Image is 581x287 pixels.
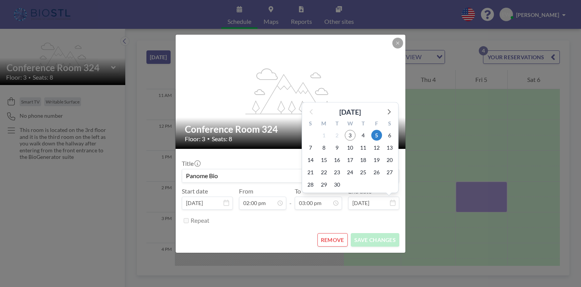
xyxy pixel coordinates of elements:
[305,155,316,165] span: Sunday, September 14, 2025
[358,167,369,178] span: Thursday, September 25, 2025
[358,142,369,153] span: Thursday, September 11, 2025
[332,130,342,141] span: Tuesday, September 2, 2025
[370,119,383,129] div: F
[384,155,395,165] span: Saturday, September 20, 2025
[317,233,348,247] button: REMOVE
[344,119,357,129] div: W
[371,142,382,153] span: Friday, September 12, 2025
[239,187,253,195] label: From
[332,155,342,165] span: Tuesday, September 16, 2025
[345,142,355,153] span: Wednesday, September 10, 2025
[304,119,317,129] div: S
[332,142,342,153] span: Tuesday, September 9, 2025
[305,179,316,190] span: Sunday, September 28, 2025
[384,167,395,178] span: Saturday, September 27, 2025
[332,179,342,190] span: Tuesday, September 30, 2025
[330,119,344,129] div: T
[357,119,370,129] div: T
[305,142,316,153] span: Sunday, September 7, 2025
[332,167,342,178] span: Tuesday, September 23, 2025
[345,130,355,141] span: Wednesday, September 3, 2025
[191,217,209,224] label: Repeat
[295,187,301,195] label: To
[182,187,208,195] label: Start date
[345,167,355,178] span: Wednesday, September 24, 2025
[384,142,395,153] span: Saturday, September 13, 2025
[351,233,399,247] button: SAVE CHANGES
[319,130,329,141] span: Monday, September 1, 2025
[319,155,329,165] span: Monday, September 15, 2025
[319,179,329,190] span: Monday, September 29, 2025
[182,169,399,182] input: (No title)
[305,167,316,178] span: Sunday, September 21, 2025
[384,130,395,141] span: Saturday, September 6, 2025
[383,119,396,129] div: S
[289,190,292,207] span: -
[371,155,382,165] span: Friday, September 19, 2025
[371,130,382,141] span: Friday, September 5, 2025
[319,167,329,178] span: Monday, September 22, 2025
[185,135,205,143] span: Floor: 3
[371,167,382,178] span: Friday, September 26, 2025
[317,119,330,129] div: M
[182,160,200,167] label: Title
[185,123,397,135] h2: Conference Room 324
[207,136,210,142] span: •
[339,107,361,117] div: [DATE]
[358,155,369,165] span: Thursday, September 18, 2025
[319,142,329,153] span: Monday, September 8, 2025
[246,68,336,114] g: flex-grow: 1.2;
[345,155,355,165] span: Wednesday, September 17, 2025
[358,130,369,141] span: Thursday, September 4, 2025
[212,135,232,143] span: Seats: 8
